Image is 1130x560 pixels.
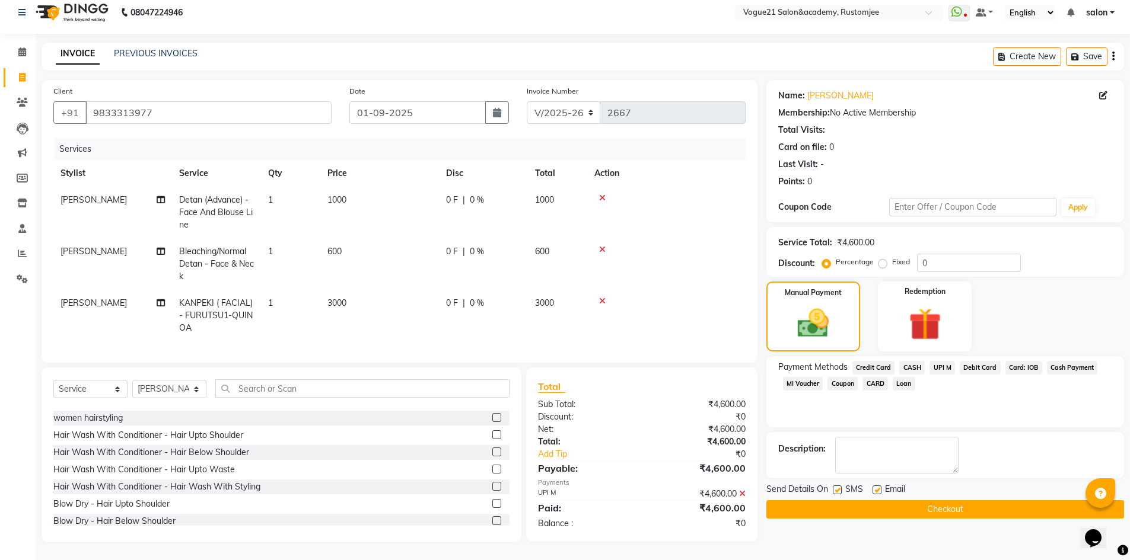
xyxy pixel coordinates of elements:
[862,377,888,391] span: CARD
[179,246,254,281] span: Bleaching/Normal Detan - Face & Neck
[53,86,72,97] label: Client
[463,297,465,309] span: |
[529,411,642,423] div: Discount:
[529,517,642,530] div: Balance :
[53,463,235,476] div: Hair Wash With Conditioner - Hair Upto Waste
[61,246,127,257] span: [PERSON_NAME]
[587,160,746,187] th: Action
[55,138,755,160] div: Services
[53,412,123,424] div: women hairstyling
[327,194,346,205] span: 1000
[783,377,823,391] span: MI Voucher
[827,377,858,391] span: Coupon
[56,43,100,65] a: INVOICE
[268,194,273,205] span: 1
[268,297,273,308] span: 1
[642,423,755,436] div: ₹4,600.00
[215,379,510,398] input: Search or Scan
[837,236,874,249] div: ₹4,600.00
[807,175,812,188] div: 0
[470,297,484,309] span: 0 %
[53,481,260,493] div: Hair Wash With Conditioner - Hair Wash With Styling
[53,429,243,441] div: Hair Wash With Conditioner - Hair Upto Shoulder
[785,287,842,298] label: Manual Payment
[778,107,830,119] div: Membership:
[820,158,824,171] div: -
[778,158,818,171] div: Last Visit:
[661,448,755,460] div: ₹0
[538,478,745,488] div: Payments
[529,448,660,460] a: Add Tip
[61,297,127,308] span: [PERSON_NAME]
[528,160,587,187] th: Total
[470,245,484,258] span: 0 %
[845,483,863,498] span: SMS
[642,436,755,448] div: ₹4,600.00
[268,246,273,257] span: 1
[320,160,439,187] th: Price
[53,515,176,527] div: Blow Dry - Hair Below Shoulder
[778,89,805,102] div: Name:
[1080,513,1118,548] iframe: chat widget
[53,160,172,187] th: Stylist
[1086,7,1107,19] span: salon
[529,461,642,475] div: Payable:
[960,361,1001,375] span: Debit Card
[905,286,946,297] label: Redemption
[766,500,1124,519] button: Checkout
[766,483,828,498] span: Send Details On
[852,361,895,375] span: Credit Card
[778,361,848,373] span: Payment Methods
[993,47,1061,66] button: Create New
[261,160,320,187] th: Qty
[527,86,578,97] label: Invoice Number
[885,483,905,498] span: Email
[470,194,484,206] span: 0 %
[529,501,642,515] div: Paid:
[899,361,925,375] span: CASH
[327,297,346,308] span: 3000
[172,160,261,187] th: Service
[642,411,755,423] div: ₹0
[53,446,249,459] div: Hair Wash With Conditioner - Hair Below Shoulder
[829,141,834,153] div: 0
[778,124,825,136] div: Total Visits:
[327,246,342,257] span: 600
[529,423,642,436] div: Net:
[446,245,458,258] span: 0 F
[53,101,87,124] button: +91
[778,175,805,188] div: Points:
[778,443,826,455] div: Description:
[930,361,955,375] span: UPI M
[179,297,253,333] span: KANPEKI ( FACIAL) - FURUTSU1-QUINOA
[642,461,755,475] div: ₹4,600.00
[439,160,528,187] th: Disc
[53,498,170,510] div: Blow Dry - Hair Upto Shoulder
[349,86,365,97] label: Date
[61,194,127,205] span: [PERSON_NAME]
[1061,199,1095,216] button: Apply
[642,488,755,500] div: ₹4,600.00
[85,101,332,124] input: Search by Name/Mobile/Email/Code
[535,246,549,257] span: 600
[535,194,554,205] span: 1000
[892,257,910,267] label: Fixed
[529,436,642,448] div: Total:
[778,201,890,213] div: Coupon Code
[778,141,827,153] div: Card on file:
[529,488,642,500] div: UPI M
[807,89,874,102] a: [PERSON_NAME]
[463,245,465,258] span: |
[446,297,458,309] span: 0 F
[1066,47,1107,66] button: Save
[535,297,554,308] span: 3000
[788,305,839,341] img: _cash.svg
[642,517,755,530] div: ₹0
[538,380,565,393] span: Total
[529,398,642,411] div: Sub Total:
[1005,361,1042,375] span: Card: IOB
[114,48,198,59] a: PREVIOUS INVOICES
[463,194,465,206] span: |
[446,194,458,206] span: 0 F
[889,198,1056,216] input: Enter Offer / Coupon Code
